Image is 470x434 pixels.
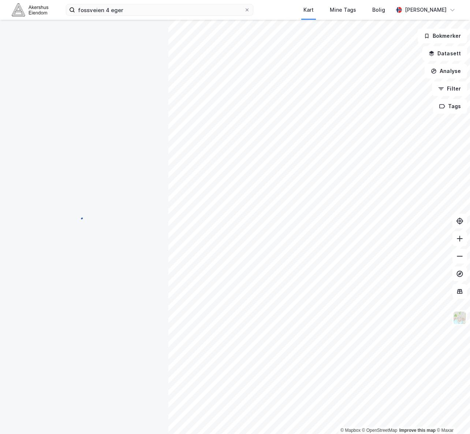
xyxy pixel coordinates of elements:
div: Mine Tags [330,5,356,14]
input: Søk på adresse, matrikkel, gårdeiere, leietakere eller personer [75,4,244,15]
img: akershus-eiendom-logo.9091f326c980b4bce74ccdd9f866810c.svg [12,3,48,16]
button: Datasett [422,46,467,61]
a: Mapbox [340,428,361,433]
button: Tags [433,99,467,114]
img: Z [453,311,467,325]
div: Kontrollprogram for chat [433,399,470,434]
button: Filter [432,81,467,96]
a: OpenStreetMap [362,428,398,433]
div: Bolig [372,5,385,14]
button: Bokmerker [418,29,467,43]
div: Kart [303,5,314,14]
a: Improve this map [399,428,436,433]
div: [PERSON_NAME] [405,5,447,14]
iframe: Chat Widget [433,399,470,434]
img: spinner.a6d8c91a73a9ac5275cf975e30b51cfb.svg [78,217,90,228]
button: Analyse [425,64,467,78]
